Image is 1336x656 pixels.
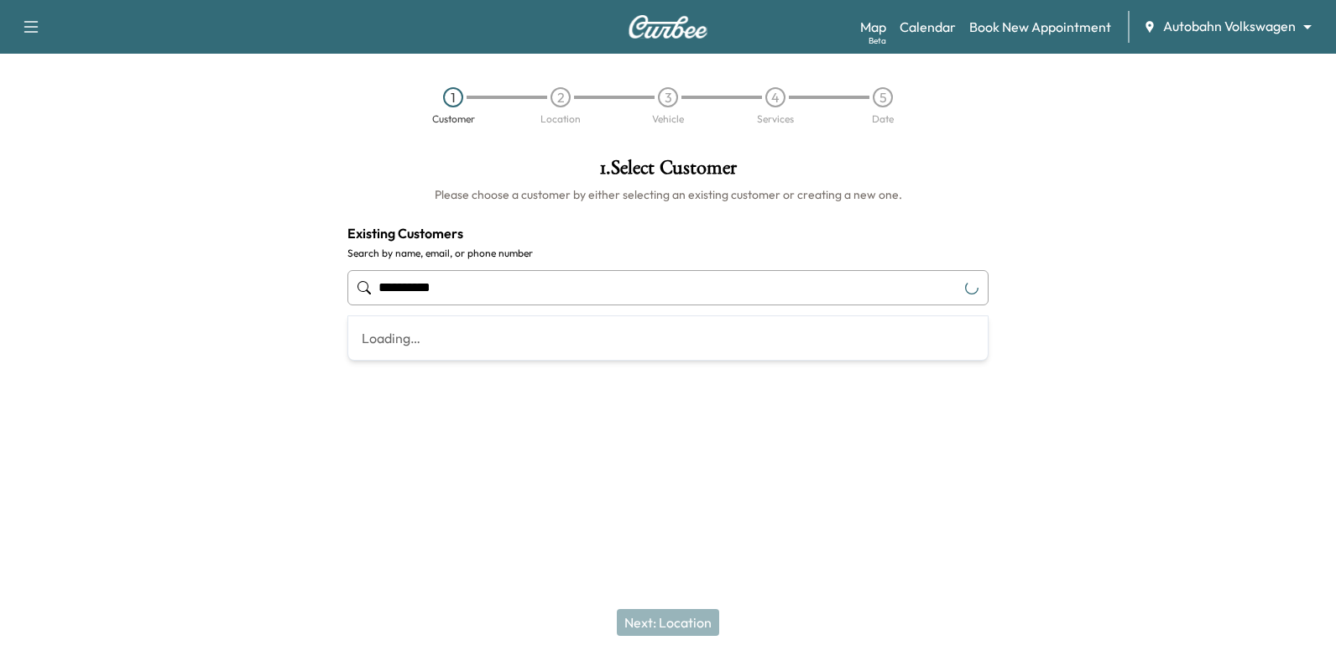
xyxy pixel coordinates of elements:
a: MapBeta [860,17,886,37]
div: Date [872,114,894,124]
div: Location [540,114,581,124]
div: Vehicle [652,114,684,124]
label: Search by name, email, or phone number [347,247,989,260]
div: Customer [432,114,475,124]
div: 5 [873,87,893,107]
div: Loading… [348,316,988,360]
div: Beta [869,34,886,47]
div: Services [757,114,794,124]
span: Autobahn Volkswagen [1163,17,1296,36]
div: 3 [658,87,678,107]
div: 4 [765,87,785,107]
a: Book New Appointment [969,17,1111,37]
a: Calendar [900,17,956,37]
h4: Existing Customers [347,223,989,243]
img: Curbee Logo [628,15,708,39]
div: 2 [551,87,571,107]
h1: 1 . Select Customer [347,158,989,186]
h6: Please choose a customer by either selecting an existing customer or creating a new one. [347,186,989,203]
div: 1 [443,87,463,107]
